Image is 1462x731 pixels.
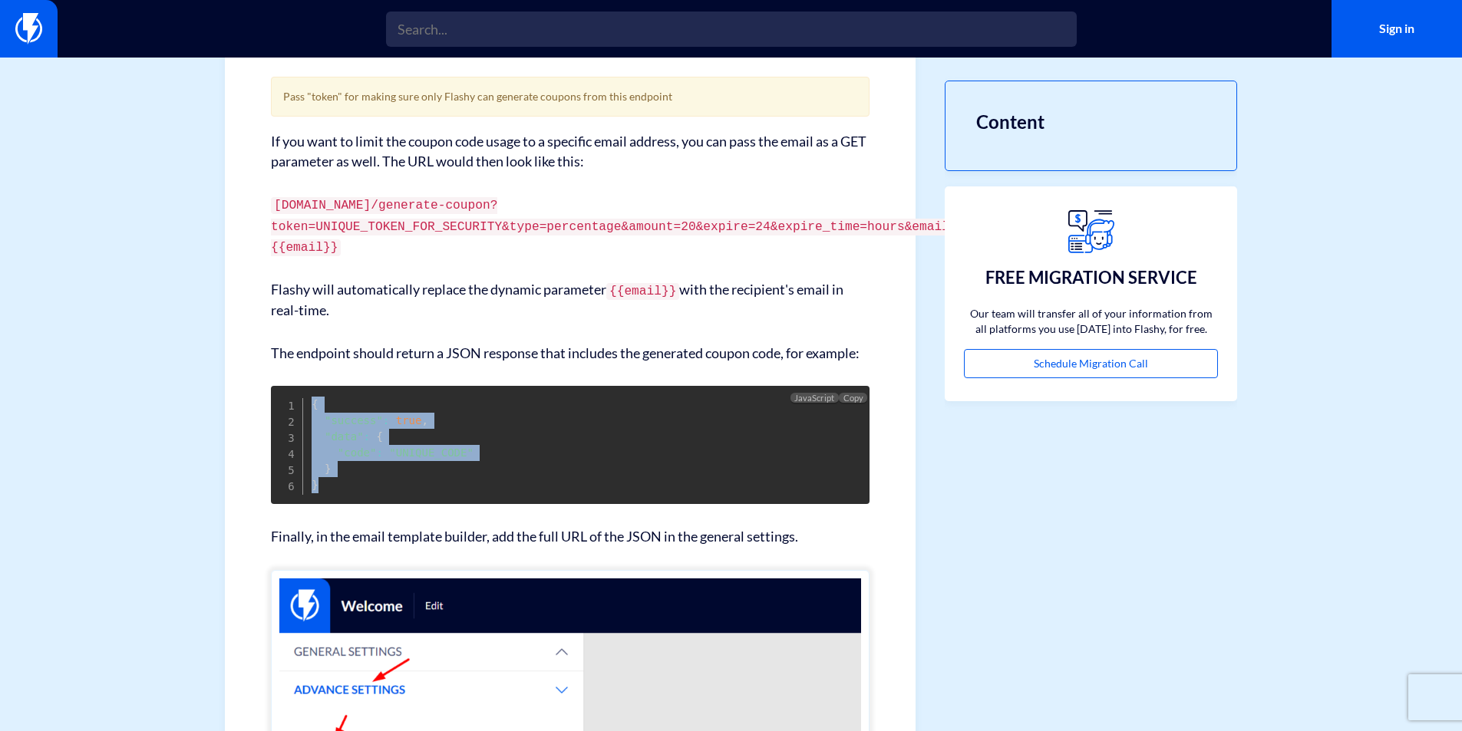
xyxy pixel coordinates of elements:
p: Flashy will automatically replace the dynamic parameter with the recipient's email in real-time. [271,280,870,321]
span: , [421,414,427,426]
span: : [383,414,389,426]
button: Copy [839,393,867,403]
span: "code" [338,446,377,459]
span: JavaScript [790,393,839,403]
span: "data" [325,430,364,443]
code: [DOMAIN_NAME]/generate-coupon?token=UNIQUE_TOKEN_FOR_SECURITY&type=percentage&amount=20&expire=24... [271,197,957,255]
span: } [312,479,318,491]
input: Search... [386,12,1077,47]
span: "success" [325,414,383,426]
span: { [376,430,382,443]
span: true [396,414,422,426]
span: : [376,446,382,459]
a: Schedule Migration Call [964,349,1218,378]
p: Finally, in the email template builder, add the full URL of the JSON in the general settings. [271,527,870,547]
p: The endpoint should return a JSON response that includes the generated coupon code, for example: [271,344,870,364]
h3: Content [976,112,1206,132]
p: Our team will transfer all of your information from all platforms you use [DATE] into Flashy, for... [964,306,1218,337]
p: If you want to limit the coupon code usage to a specific email address, you can pass the email as... [271,132,870,171]
div: Pass "token" for making sure only Flashy can generate coupons from this endpoint [271,77,870,117]
span: "UNIQUE_CODE" [389,446,474,459]
span: : [364,430,370,443]
span: } [325,463,331,475]
code: {{email}} [606,283,679,300]
h3: FREE MIGRATION SERVICE [985,268,1197,287]
span: { [312,398,318,410]
span: Copy [843,393,863,403]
